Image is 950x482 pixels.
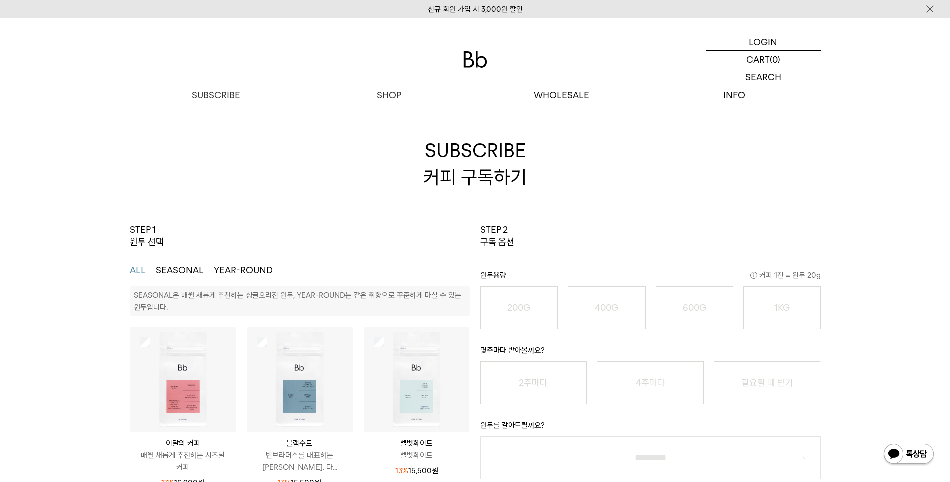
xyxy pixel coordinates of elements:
p: 빈브라더스를 대표하는 [PERSON_NAME]. 다... [247,449,353,473]
a: LOGIN [706,33,821,51]
o: 200G [507,302,530,313]
a: CART (0) [706,51,821,68]
button: YEAR-ROUND [214,264,273,276]
img: 상품이미지 [130,327,236,432]
a: SUBSCRIBE [130,86,302,104]
p: STEP 1 원두 선택 [130,224,164,249]
button: SEASONAL [156,264,204,276]
p: (0) [770,51,780,68]
p: 벨벳화이트 [364,449,469,461]
p: 몇주마다 받아볼까요? [480,344,821,361]
button: 2주마다 [480,361,587,404]
span: 커피 1잔 = 윈두 20g [750,269,821,281]
span: 13% [395,466,408,475]
img: 상품이미지 [247,327,353,432]
button: 1KG [743,286,821,329]
button: 200G [480,286,558,329]
p: 이달의 커피 [130,437,236,449]
p: INFO [648,86,821,104]
p: SEASONAL은 매월 새롭게 추천하는 싱글오리진 원두, YEAR-ROUND는 같은 취향으로 꾸준하게 마실 수 있는 원두입니다. [134,291,461,312]
p: 벨벳화이트 [364,437,469,449]
p: LOGIN [749,33,777,50]
button: 필요할 때 받기 [714,361,820,404]
p: 원두용량 [480,269,821,286]
o: 600G [683,302,706,313]
p: 15,500 [395,465,438,477]
button: ALL [130,264,146,276]
p: WHOLESALE [475,86,648,104]
p: 블랙수트 [247,437,353,449]
o: 400G [595,302,618,313]
h2: SUBSCRIBE 커피 구독하기 [130,104,821,224]
button: 600G [656,286,733,329]
p: STEP 2 구독 옵션 [480,224,514,249]
img: 상품이미지 [364,327,469,432]
p: CART [746,51,770,68]
o: 1KG [774,302,790,313]
button: 400G [568,286,646,329]
button: 4주마다 [597,361,704,404]
img: 카카오톡 채널 1:1 채팅 버튼 [883,443,935,467]
p: SEARCH [745,68,781,86]
a: 신규 회원 가입 시 3,000원 할인 [428,5,523,14]
a: SHOP [302,86,475,104]
span: 원 [432,466,438,475]
img: 로고 [463,51,487,68]
p: 원두를 갈아드릴까요? [480,419,821,436]
p: 매월 새롭게 추천하는 시즈널 커피 [130,449,236,473]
